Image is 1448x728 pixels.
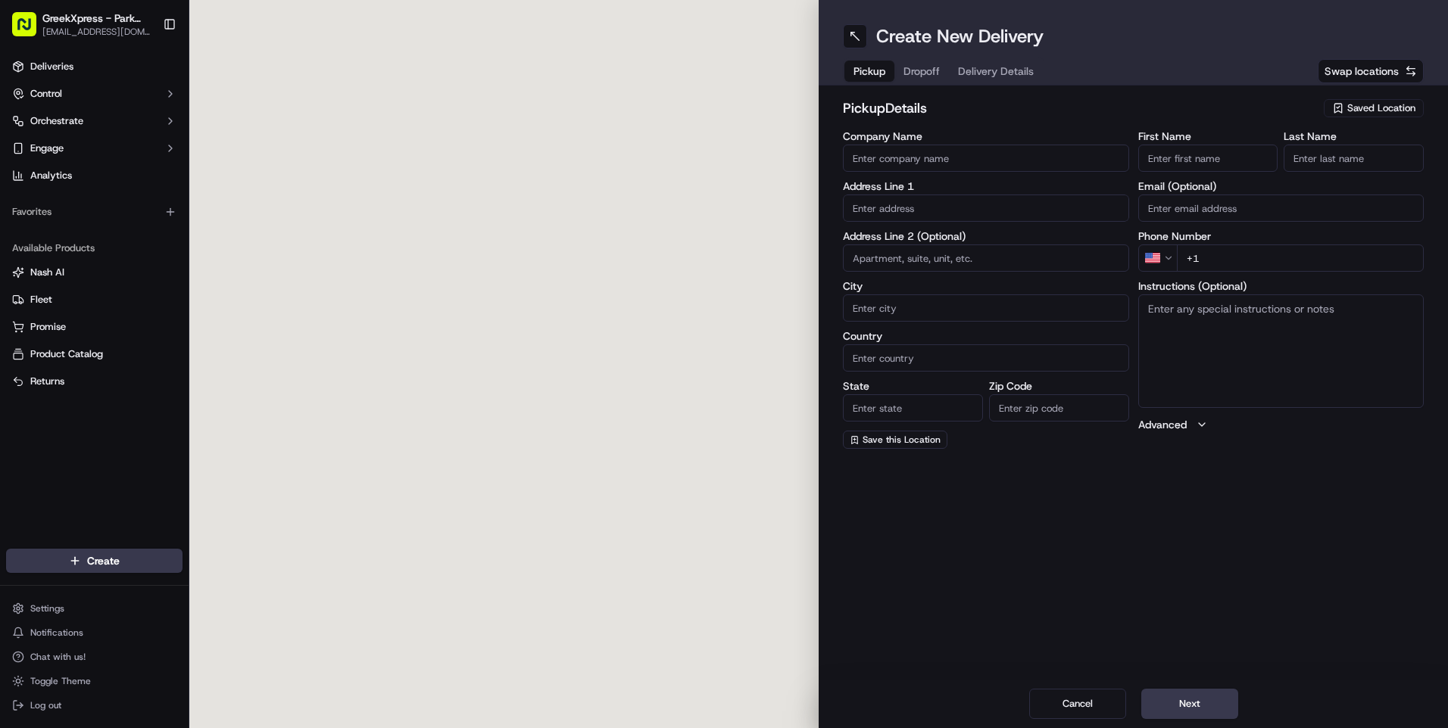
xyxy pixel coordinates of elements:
label: Phone Number [1138,231,1425,241]
button: [EMAIL_ADDRESS][DOMAIN_NAME] [42,26,151,38]
span: Delivery Details [958,64,1034,79]
span: Log out [30,699,61,711]
span: Settings [30,602,64,614]
label: Last Name [1284,131,1424,142]
button: Chat with us! [6,646,183,667]
span: Chat with us! [30,651,86,663]
span: Pickup [854,64,885,79]
button: Product Catalog [6,342,183,366]
button: Notifications [6,622,183,643]
h1: Create New Delivery [876,24,1044,48]
a: Deliveries [6,54,183,79]
span: Engage [30,142,64,155]
span: Returns [30,375,64,388]
a: Fleet [12,293,176,306]
input: Enter state [843,394,983,422]
label: Instructions (Optional) [1138,281,1425,291]
button: GreekXpress - Park Slope [42,11,151,26]
button: Log out [6,695,183,716]
label: City [843,281,1129,291]
span: Toggle Theme [30,675,91,687]
span: Saved Location [1347,101,1415,115]
button: Returns [6,369,183,394]
label: Advanced [1138,417,1187,432]
label: Address Line 1 [843,181,1129,191]
span: Control [30,87,62,101]
button: Next [1141,689,1238,719]
button: Saved Location [1324,98,1424,119]
button: Nash AI [6,260,183,285]
a: Product Catalog [12,347,176,361]
span: Dropoff [903,64,940,79]
input: Enter zip code [989,394,1129,422]
a: Returns [12,375,176,388]
button: Settings [6,598,183,619]
button: Fleet [6,288,183,312]
input: Enter last name [1284,145,1424,172]
label: Zip Code [989,381,1129,391]
div: Available Products [6,236,183,260]
button: Engage [6,136,183,160]
button: Orchestrate [6,109,183,133]
input: Enter email address [1138,194,1425,222]
label: Company Name [843,131,1129,142]
span: Swap locations [1325,64,1399,79]
button: Create [6,549,183,573]
input: Enter address [843,194,1129,222]
span: Notifications [30,627,83,639]
span: Orchestrate [30,114,83,128]
button: Promise [6,315,183,339]
button: Advanced [1138,417,1425,432]
h2: pickup Details [843,98,1315,119]
span: Product Catalog [30,347,103,361]
input: Enter company name [843,145,1129,172]
button: Control [6,82,183,106]
span: Nash AI [30,266,64,279]
div: Favorites [6,200,183,224]
a: Nash AI [12,266,176,279]
label: Email (Optional) [1138,181,1425,191]
span: Fleet [30,293,52,306]
input: Apartment, suite, unit, etc. [843,244,1129,272]
label: First Name [1138,131,1278,142]
span: Deliveries [30,60,73,73]
button: GreekXpress - Park Slope[EMAIL_ADDRESS][DOMAIN_NAME] [6,6,157,42]
span: Promise [30,320,66,334]
a: Analytics [6,163,183,188]
button: Save this Location [843,431,947,449]
button: Toggle Theme [6,670,183,692]
input: Enter phone number [1177,244,1425,272]
button: Swap locations [1318,59,1424,83]
label: State [843,381,983,391]
label: Address Line 2 (Optional) [843,231,1129,241]
label: Country [843,331,1129,341]
span: Analytics [30,169,72,182]
input: Enter first name [1138,145,1278,172]
span: Create [87,553,120,568]
input: Enter city [843,294,1129,322]
button: Cancel [1029,689,1126,719]
input: Enter country [843,344,1129,372]
a: Promise [12,320,176,334]
span: Save this Location [863,434,941,446]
